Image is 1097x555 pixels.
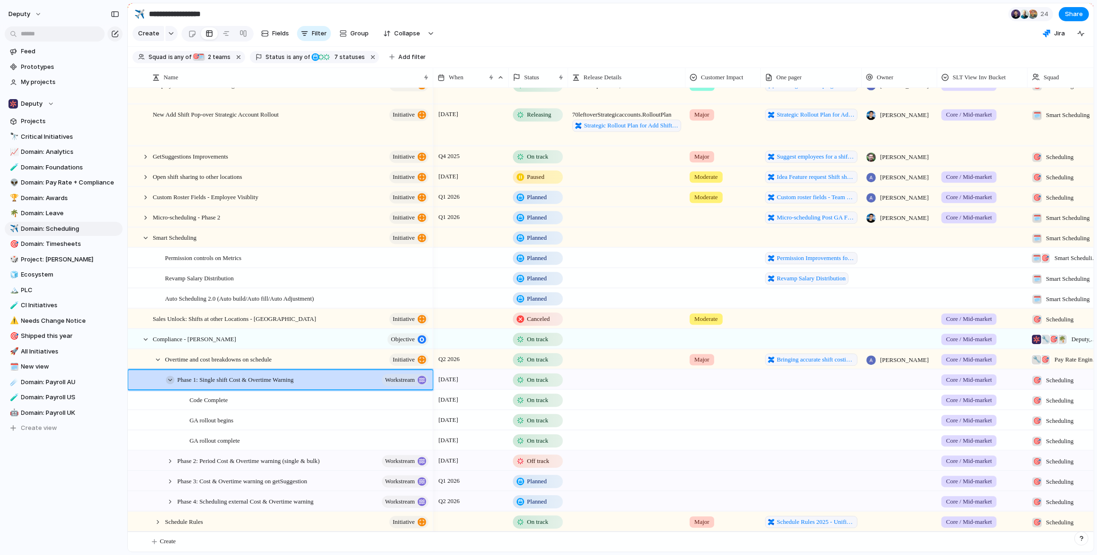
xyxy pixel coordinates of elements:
[436,171,461,182] span: [DATE]
[393,170,415,184] span: initiative
[5,329,123,343] a: 🎯Shipped this year
[777,274,846,283] span: Revamp Salary Distribution
[10,269,16,280] div: 🧊
[946,375,992,385] span: Core / Mid-market
[4,7,47,22] button: deputy
[5,191,123,205] div: 🏆Domain: Awards
[777,193,855,202] span: Custom roster fields - Team member visiblity
[1032,376,1042,385] div: 🎯
[160,537,176,546] span: Create
[21,286,119,295] span: PLC
[1046,234,1090,243] span: Smart Scheduling
[165,353,272,364] span: Overtime and cost breakdowns on schedule
[389,211,429,224] button: initiative
[1032,193,1042,202] div: 🎯
[527,172,544,182] span: Paused
[527,193,547,202] span: Planned
[393,353,415,366] span: initiative
[10,208,16,219] div: 🌴
[5,390,123,404] div: 🧪Domain: Payroll US
[21,378,119,387] span: Domain: Payroll AU
[5,206,123,220] a: 🌴Domain: Leave
[168,53,173,61] span: is
[8,301,18,310] button: 🧪
[21,132,119,142] span: Critical Initiatives
[1032,234,1042,243] div: 🗓️
[1044,73,1059,82] span: Squad
[765,353,858,366] a: Bringing accurate shift costings to the schedule which unlocks better overtime management
[436,79,461,90] span: [DATE]
[10,377,16,387] div: ☄️
[382,475,429,488] button: workstream
[21,255,119,264] span: Project: [PERSON_NAME]
[382,374,429,386] button: workstream
[21,117,119,126] span: Projects
[8,178,18,187] button: 👽
[527,274,547,283] span: Planned
[5,375,123,389] a: ☄️Domain: Payroll AU
[177,374,294,385] span: Phase 1: Single shift Cost & Overtime Warning
[21,178,119,187] span: Domain: Pay Rate + Compliance
[946,335,992,344] span: Core / Mid-market
[584,121,678,130] span: Strategic Rollout Plan for Add Shift Popover
[10,147,16,158] div: 📈
[5,145,123,159] a: 📈Domain: Analytics
[382,455,429,467] button: workstream
[272,29,289,38] span: Fields
[389,232,429,244] button: initiative
[398,53,426,61] span: Add filter
[5,176,123,190] a: 👽Domain: Pay Rate + Compliance
[385,475,415,488] span: workstream
[1057,335,1067,344] div: 🌴
[5,283,123,297] div: 🏔️PLC
[436,353,462,365] span: Q2 2026
[384,50,431,64] button: Add filter
[297,26,331,41] button: Filter
[1054,29,1065,38] span: Jira
[393,312,415,326] span: initiative
[569,105,685,132] span: 70 leftover Strategic accounts. Rollout Plan
[21,331,119,341] span: Shipped this year
[8,147,18,157] button: 📈
[351,29,369,38] span: Group
[527,253,547,263] span: Planned
[389,516,429,528] button: initiative
[1046,110,1090,120] span: Smart Scheduling
[765,516,858,528] a: Schedule Rules 2025 - Unified Rules Engine
[378,26,425,41] button: Collapse
[153,109,279,119] span: New Add Shift Pop-over Strategic Account Rollout
[5,360,123,374] div: 🗓️New view
[21,316,119,326] span: Needs Change Notice
[10,239,16,250] div: 🎯
[8,316,18,326] button: ⚠️
[21,393,119,402] span: Domain: Payroll US
[389,109,429,121] button: initiative
[436,374,461,385] span: [DATE]
[312,29,327,38] span: Filter
[1032,355,1041,364] div: 🔧
[5,75,123,89] a: My projects
[134,8,145,20] div: ✈️
[389,313,429,325] button: initiative
[527,80,548,90] span: On track
[880,213,929,223] span: [PERSON_NAME]
[21,62,119,72] span: Prototypes
[527,233,547,243] span: Planned
[393,211,415,224] span: initiative
[880,110,929,120] span: [PERSON_NAME]
[165,293,314,303] span: Auto Scheduling 2.0 (Auto build/Auto fill/Auto Adjustment)
[527,314,550,324] span: Canceled
[5,160,123,175] a: 🧪Domain: Foundations
[777,253,855,263] span: Permission Improvements for Metrics
[5,237,123,251] a: 🎯Domain: Timesheets
[5,298,123,312] a: 🧪CI Initiatives
[153,211,220,222] span: Micro-scheduling - Phase 2
[880,152,929,162] span: [PERSON_NAME]
[1046,193,1074,202] span: Scheduling
[10,362,16,372] div: 🗓️
[8,209,18,218] button: 🌴
[1046,376,1074,385] span: Scheduling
